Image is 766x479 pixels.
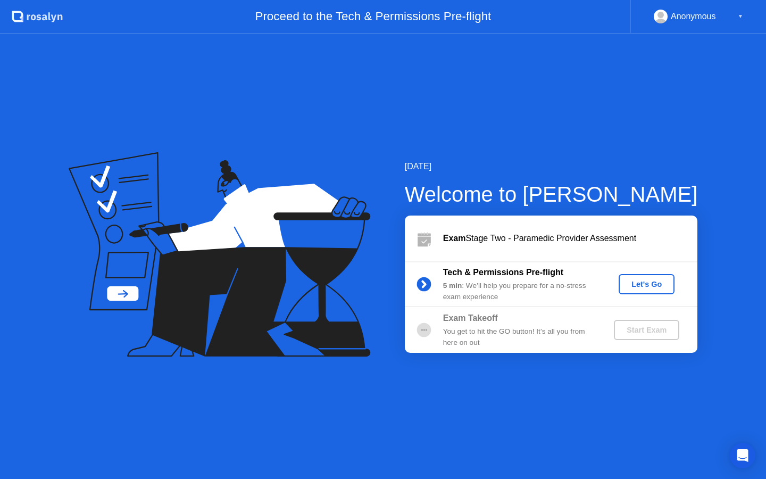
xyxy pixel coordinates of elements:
div: Open Intercom Messenger [730,443,755,468]
div: Stage Two - Paramedic Provider Assessment [443,232,697,245]
b: 5 min [443,282,462,290]
div: Start Exam [618,326,675,334]
div: [DATE] [405,160,698,173]
button: Start Exam [614,320,679,340]
div: : We’ll help you prepare for a no-stress exam experience [443,280,596,302]
div: Welcome to [PERSON_NAME] [405,178,698,210]
b: Exam [443,234,466,243]
button: Let's Go [619,274,675,294]
div: Anonymous [671,10,716,23]
b: Exam Takeoff [443,313,498,323]
div: You get to hit the GO button! It’s all you from here on out [443,326,596,348]
div: ▼ [738,10,743,23]
b: Tech & Permissions Pre-flight [443,268,563,277]
div: Let's Go [623,280,670,288]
